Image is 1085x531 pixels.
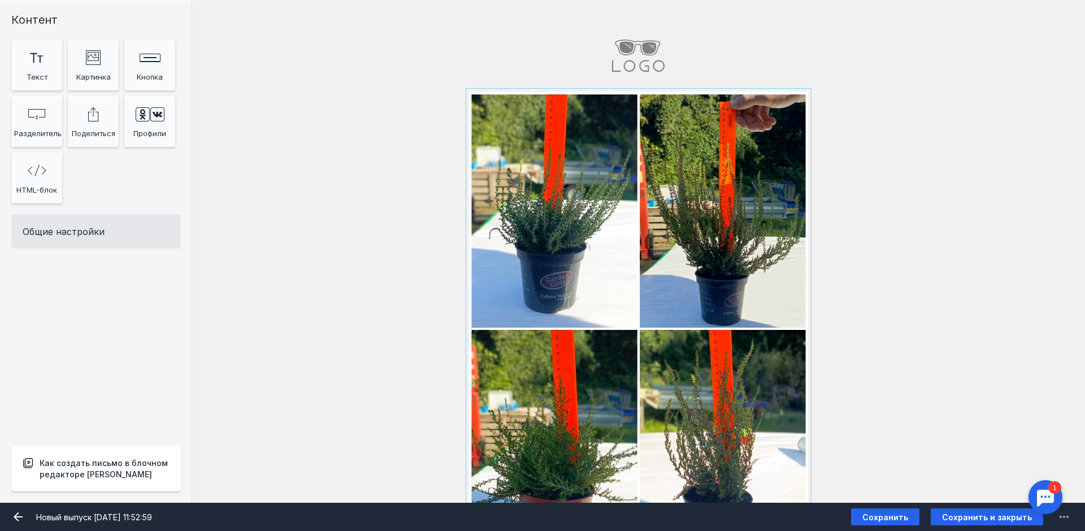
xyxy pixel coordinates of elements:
[14,181,59,198] div: HTML-блок
[127,68,172,85] div: Кнопка
[127,125,172,142] div: Профили
[851,508,919,525] button: Сохранить
[36,512,152,522] span: Новый выпуск [DATE] 11:52:59
[11,215,181,249] div: Общие настройки
[25,7,38,19] div: 1
[71,125,116,142] div: Поделиться
[71,68,116,85] div: Картинка
[40,458,168,479] span: Как создать письмо в блочном редакторе [PERSON_NAME]
[942,512,1032,522] span: Сохранить и закрыть
[931,508,1043,525] button: Сохранить и закрыть
[862,512,908,522] span: Сохранить
[11,11,181,28] div: Контент
[14,68,59,85] div: Текст
[14,125,59,142] div: Разделитель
